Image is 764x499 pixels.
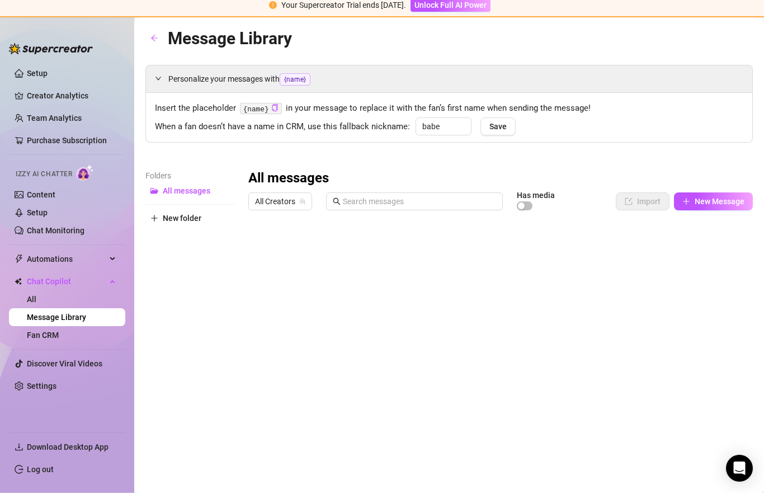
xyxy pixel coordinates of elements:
[145,176,235,188] article: Folders
[27,93,116,111] a: Creator Analytics
[27,388,56,397] a: Settings
[281,7,406,16] span: Your Supercreator Trial ends [DATE].
[9,49,93,60] img: logo-BBDzfeDw.svg
[726,461,753,488] div: Open Intercom Messenger
[27,337,59,346] a: Fan CRM
[150,40,158,48] span: arrow-left
[480,124,516,142] button: Save
[163,192,210,201] span: All messages
[248,176,329,194] h3: All messages
[489,128,507,137] span: Save
[27,120,82,129] a: Team Analytics
[15,284,22,291] img: Chat Copilot
[27,471,54,480] a: Log out
[280,79,310,92] span: {name}
[163,220,201,229] span: New folder
[27,319,86,328] a: Message Library
[674,199,753,216] button: New Message
[240,109,282,121] code: {name}
[168,31,292,58] article: Message Library
[77,171,94,187] img: AI Chatter
[271,110,279,117] span: copy
[27,256,106,274] span: Automations
[16,175,72,186] span: Izzy AI Chatter
[333,204,341,211] span: search
[411,7,491,16] a: Unlock Full AI Power
[145,188,235,206] button: All messages
[15,261,23,270] span: thunderbolt
[27,279,106,296] span: Chat Copilot
[155,126,410,140] span: When a fan doesn’t have a name in CRM, use this fallback nickname:
[145,215,235,233] button: New folder
[27,301,36,310] a: All
[343,201,496,214] input: Search messages
[271,110,279,119] button: Click to Copy
[27,214,48,223] a: Setup
[414,7,487,16] span: Unlock Full AI Power
[517,198,555,205] article: Has media
[27,449,109,458] span: Download Desktop App
[682,204,690,211] span: plus
[616,199,669,216] button: Import
[146,72,752,98] div: Personalize your messages with{name}
[27,138,116,156] a: Purchase Subscription
[168,79,743,92] span: Personalize your messages with
[27,75,48,84] a: Setup
[695,203,744,212] span: New Message
[155,81,162,88] span: expanded
[150,193,158,201] span: folder-open
[27,232,84,241] a: Chat Monitoring
[255,199,305,216] span: All Creators
[15,449,23,458] span: download
[269,7,277,15] span: exclamation-circle
[411,4,491,18] button: Unlock Full AI Power
[27,196,55,205] a: Content
[27,365,102,374] a: Discover Viral Videos
[150,220,158,228] span: plus
[155,108,743,121] span: Insert the placeholder in your message to replace it with the fan’s first name when sending the m...
[299,204,306,211] span: team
